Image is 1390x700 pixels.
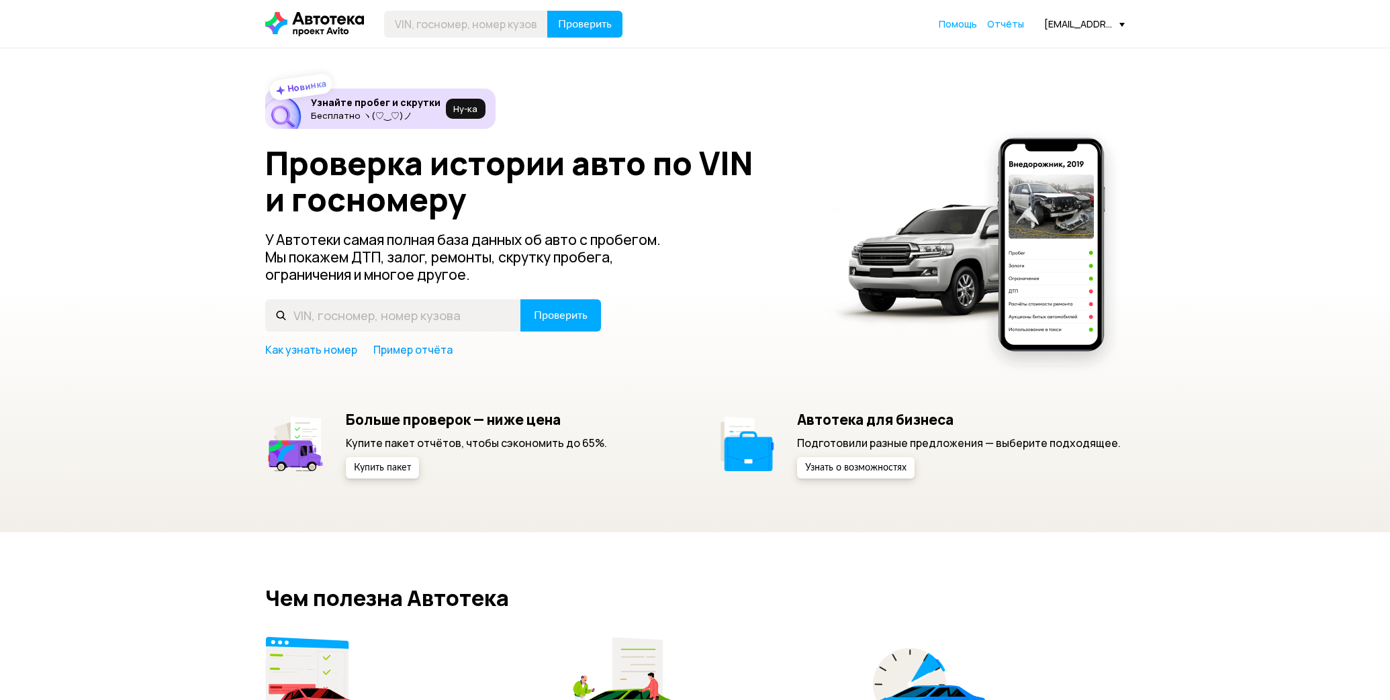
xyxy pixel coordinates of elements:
span: Отчёты [987,17,1024,30]
a: Отчёты [987,17,1024,31]
div: [EMAIL_ADDRESS][DOMAIN_NAME] [1044,17,1125,30]
a: Пример отчёта [373,342,453,357]
span: Проверить [534,310,588,321]
p: У Автотеки самая полная база данных об авто с пробегом. Мы покажем ДТП, залог, ремонты, скрутку п... [265,231,683,283]
p: Подготовили разные предложения — выберите подходящее. [797,436,1121,450]
p: Бесплатно ヽ(♡‿♡)ノ [311,110,441,121]
span: Купить пакет [354,463,411,472]
h1: Проверка истории авто по VIN и госномеру [265,145,811,217]
span: Помощь [939,17,977,30]
button: Проверить [547,11,622,38]
span: Ну‑ка [453,103,477,114]
strong: Новинка [287,77,328,95]
a: Как узнать номер [265,342,357,357]
input: VIN, госномер, номер кузова [265,299,521,332]
h6: Узнайте пробег и скрутки [311,97,441,109]
h5: Автотека для бизнеса [797,411,1121,428]
button: Купить пакет [346,457,419,479]
button: Проверить [520,299,601,332]
h5: Больше проверок — ниже цена [346,411,607,428]
p: Купите пакет отчётов, чтобы сэкономить до 65%. [346,436,607,450]
button: Узнать о возможностях [797,457,915,479]
a: Помощь [939,17,977,31]
input: VIN, госномер, номер кузова [384,11,548,38]
span: Узнать о возможностях [805,463,907,472]
span: Проверить [558,19,612,30]
h2: Чем полезна Автотека [265,586,1125,610]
